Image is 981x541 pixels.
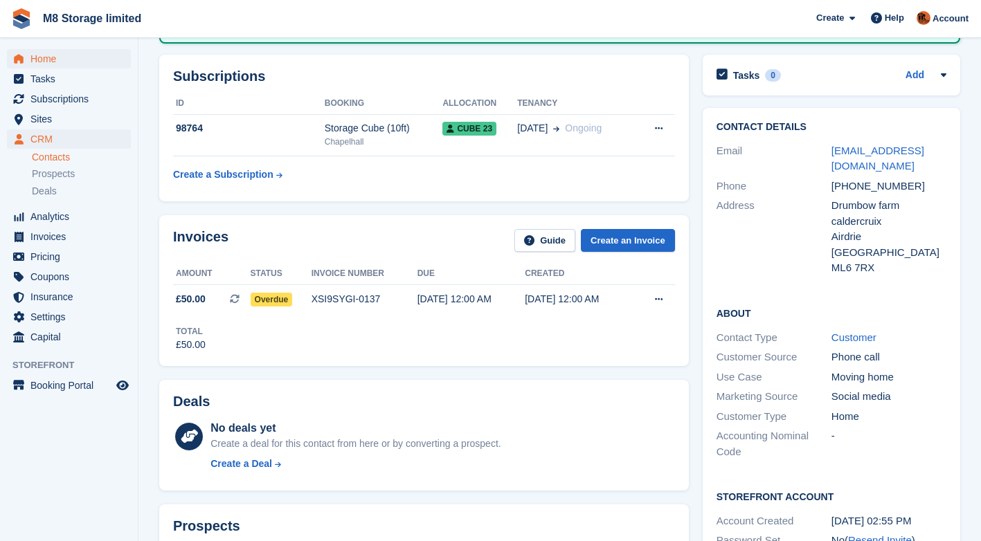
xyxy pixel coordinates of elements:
a: M8 Storage limited [37,7,147,30]
h2: Storefront Account [717,489,946,503]
span: Create [816,11,844,25]
span: Insurance [30,287,114,306]
th: Due [417,263,525,285]
div: Chapelhall [325,136,443,148]
div: Account Created [717,513,831,529]
div: Address [717,198,831,276]
h2: Tasks [733,69,760,82]
th: Invoice number [312,263,417,285]
h2: Prospects [173,518,240,534]
a: Customer [831,331,876,343]
div: - [831,428,946,459]
a: Guide [514,229,575,252]
a: menu [7,89,131,109]
div: XSI9SYGI-0137 [312,292,417,306]
img: Andy McLafferty [917,11,930,25]
span: Pricing [30,247,114,266]
div: [GEOGRAPHIC_DATA] [831,245,946,261]
div: 0 [765,69,781,82]
span: Analytics [30,207,114,226]
div: Create a deal for this contact from here or by converting a prospect. [210,437,501,451]
a: menu [7,227,131,246]
div: Marketing Source [717,389,831,405]
span: CRM [30,129,114,149]
a: Prospects [32,167,131,181]
th: Status [251,263,312,285]
a: menu [7,207,131,226]
div: Accounting Nominal Code [717,428,831,459]
span: £50.00 [176,292,206,306]
div: Moving home [831,369,946,385]
th: Allocation [442,93,517,115]
div: caldercruix [831,214,946,230]
span: Coupons [30,267,114,286]
div: Social media [831,389,946,405]
a: menu [7,247,131,266]
h2: Contact Details [717,122,946,133]
span: Settings [30,307,114,327]
h2: About [717,306,946,320]
a: Preview store [114,377,131,394]
div: Phone call [831,349,946,365]
a: [EMAIL_ADDRESS][DOMAIN_NAME] [831,145,924,172]
span: Home [30,49,114,68]
a: Deals [32,184,131,199]
th: Booking [325,93,443,115]
div: Phone [717,178,831,194]
div: Contact Type [717,330,831,346]
div: Home [831,409,946,425]
div: ML6 7RX [831,260,946,276]
div: No deals yet [210,420,501,437]
th: Created [525,263,633,285]
span: Invoices [30,227,114,246]
span: Sites [30,109,114,129]
div: [DATE] 12:00 AM [417,292,525,306]
a: menu [7,307,131,327]
a: menu [7,109,131,129]
a: Contacts [32,151,131,164]
th: Tenancy [517,93,634,115]
div: Use Case [717,369,831,385]
span: Deals [32,185,57,198]
div: Customer Source [717,349,831,365]
span: Help [885,11,904,25]
th: ID [173,93,325,115]
h2: Subscriptions [173,68,675,84]
div: [PHONE_NUMBER] [831,178,946,194]
a: menu [7,267,131,286]
div: £50.00 [176,338,206,352]
a: menu [7,69,131,89]
span: Prospects [32,167,75,181]
a: menu [7,287,131,306]
img: stora-icon-8386f47178a22dfd0bd8f6a31ec36ba5ce8667c1dd55bd0f319d3a0aa187defe.svg [11,8,32,29]
span: Subscriptions [30,89,114,109]
a: menu [7,49,131,68]
div: Total [176,325,206,338]
div: Storage Cube (10ft) [325,121,443,136]
div: Drumbow farm [831,198,946,214]
div: Create a Subscription [173,167,273,182]
div: Create a Deal [210,457,272,471]
a: Create an Invoice [581,229,675,252]
span: Ongoing [565,122,602,134]
a: Create a Subscription [173,162,282,187]
span: Storefront [12,358,138,372]
span: Capital [30,327,114,347]
h2: Invoices [173,229,228,252]
span: Tasks [30,69,114,89]
div: Email [717,143,831,174]
a: menu [7,327,131,347]
div: [DATE] 12:00 AM [525,292,633,306]
th: Amount [173,263,251,285]
span: Cube 23 [442,122,496,136]
h2: Deals [173,394,210,410]
span: [DATE] [517,121,548,136]
span: Overdue [251,293,293,306]
div: Customer Type [717,409,831,425]
a: menu [7,129,131,149]
div: 98764 [173,121,325,136]
div: Airdrie [831,229,946,245]
a: Add [906,68,924,84]
span: Account [933,12,969,26]
a: menu [7,376,131,395]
